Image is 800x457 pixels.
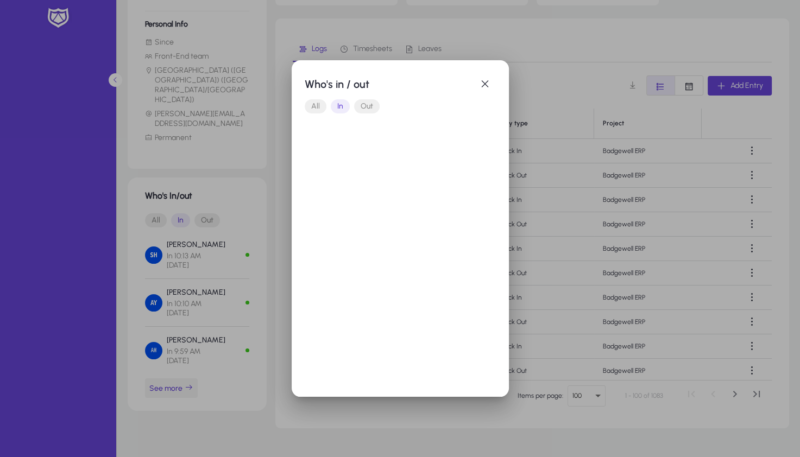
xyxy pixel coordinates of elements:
button: All [305,99,326,113]
button: Out [354,99,380,113]
mat-button-toggle-group: Font Style [305,96,496,117]
h1: Who's in / out [305,75,474,93]
button: In [331,99,350,113]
